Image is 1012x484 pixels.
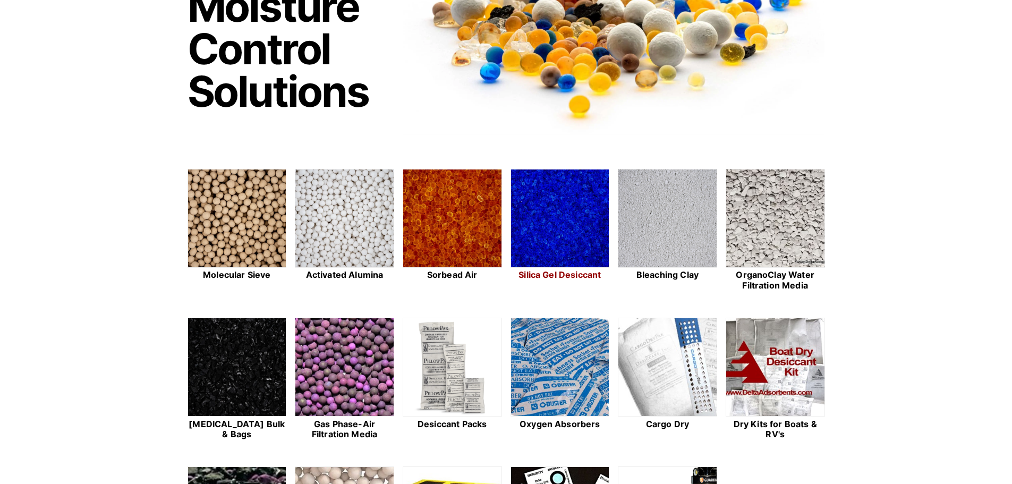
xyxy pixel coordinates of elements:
h2: Bleaching Clay [618,270,717,280]
h2: OrganoClay Water Filtration Media [726,270,825,290]
a: Gas Phase-Air Filtration Media [295,318,394,441]
a: Molecular Sieve [188,169,287,292]
a: OrganoClay Water Filtration Media [726,169,825,292]
h2: Sorbead Air [403,270,502,280]
a: Bleaching Clay [618,169,717,292]
h2: Molecular Sieve [188,270,287,280]
h2: Silica Gel Desiccant [511,270,610,280]
h2: Dry Kits for Boats & RV's [726,419,825,439]
a: Activated Alumina [295,169,394,292]
a: Dry Kits for Boats & RV's [726,318,825,441]
a: Desiccant Packs [403,318,502,441]
h2: Desiccant Packs [403,419,502,429]
h2: Cargo Dry [618,419,717,429]
a: Oxygen Absorbers [511,318,610,441]
h2: Gas Phase-Air Filtration Media [295,419,394,439]
a: [MEDICAL_DATA] Bulk & Bags [188,318,287,441]
a: Silica Gel Desiccant [511,169,610,292]
a: Sorbead Air [403,169,502,292]
h2: [MEDICAL_DATA] Bulk & Bags [188,419,287,439]
h2: Oxygen Absorbers [511,419,610,429]
a: Cargo Dry [618,318,717,441]
h2: Activated Alumina [295,270,394,280]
